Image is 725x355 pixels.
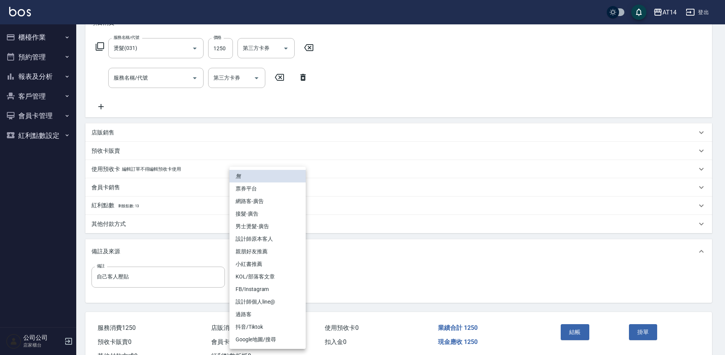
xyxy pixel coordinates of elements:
li: 過路客 [229,308,306,321]
li: 親朋好友推薦 [229,245,306,258]
li: FB/Instagram [229,283,306,296]
li: KOL/部落客文章 [229,270,306,283]
li: 接髮-廣告 [229,208,306,220]
li: 設計師個人line@ [229,296,306,308]
li: 男士燙髮-廣告 [229,220,306,233]
li: 設計師原本客人 [229,233,306,245]
li: 抖音/Tiktok [229,321,306,333]
em: 無 [236,172,241,180]
li: 票券平台 [229,182,306,195]
li: 網路客-廣告 [229,195,306,208]
li: 小紅書推薦 [229,258,306,270]
li: Google地圖/搜尋 [229,333,306,346]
